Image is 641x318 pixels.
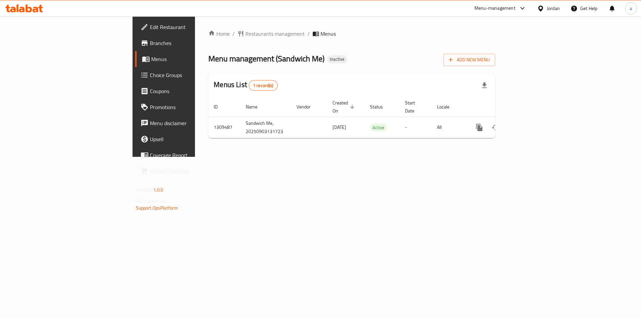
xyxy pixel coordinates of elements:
a: Edit Restaurant [135,19,240,35]
span: Promotions [150,103,234,111]
button: more [471,119,487,135]
a: Grocery Checklist [135,163,240,179]
span: Status [370,103,392,111]
a: Branches [135,35,240,51]
span: Add New Menu [449,56,490,64]
span: Upsell [150,135,234,143]
span: Coupons [150,87,234,95]
a: Upsell [135,131,240,147]
a: Coupons [135,83,240,99]
span: Inactive [327,56,347,62]
table: enhanced table [208,97,541,138]
td: All [432,117,466,138]
td: Sandwich Me, 20250903131723 [240,117,291,138]
div: Total records count [249,80,278,91]
span: Grocery Checklist [150,167,234,175]
li: / [307,30,310,38]
a: Promotions [135,99,240,115]
span: a [630,5,632,12]
h2: Menus List [214,80,277,91]
th: Actions [466,97,541,117]
span: Branches [150,39,234,47]
a: Choice Groups [135,67,240,83]
span: Version: [136,186,152,194]
span: Get support on: [136,197,167,206]
span: Menus [320,30,336,38]
div: Active [370,123,387,131]
span: Name [246,103,266,111]
a: Coverage Report [135,147,240,163]
span: 1 record(s) [249,82,277,89]
a: Restaurants management [237,30,305,38]
div: Menu-management [474,4,515,12]
span: Vendor [296,103,319,111]
button: Add New Menu [443,54,495,66]
div: Jordan [547,5,560,12]
span: Menu management ( Sandwich Me ) [208,51,325,66]
div: Export file [476,77,492,93]
span: Restaurants management [245,30,305,38]
button: Change Status [487,119,503,135]
a: Menu disclaimer [135,115,240,131]
span: Active [370,124,387,131]
span: Edit Restaurant [150,23,234,31]
div: Inactive [327,55,347,63]
span: Coverage Report [150,151,234,159]
span: ID [214,103,226,111]
span: Choice Groups [150,71,234,79]
span: Start Date [405,99,424,115]
span: Menu disclaimer [150,119,234,127]
span: Locale [437,103,458,111]
span: Menus [151,55,234,63]
span: [DATE] [333,123,346,131]
span: 1.0.0 [153,186,164,194]
span: Created On [333,99,357,115]
nav: breadcrumb [208,30,495,38]
a: Support.OpsPlatform [136,204,178,212]
a: Menus [135,51,240,67]
td: - [400,117,432,138]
